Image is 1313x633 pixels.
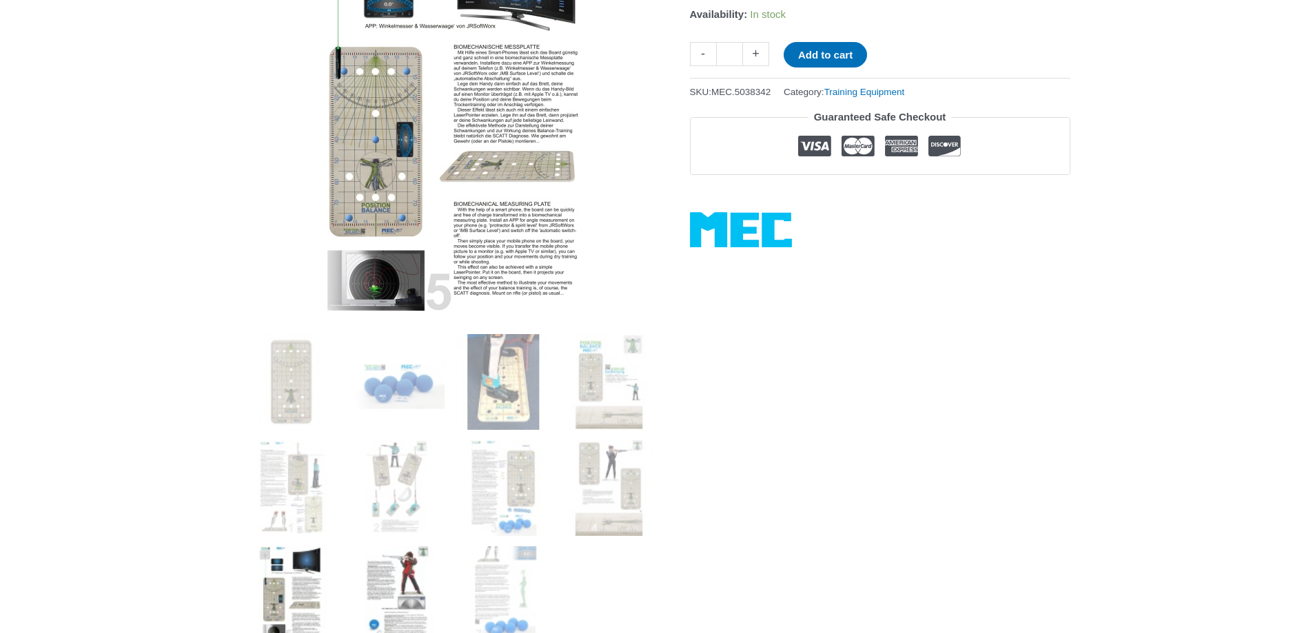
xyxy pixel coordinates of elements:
[690,185,1070,202] iframe: Customer reviews powered by Trustpilot
[808,107,952,127] legend: Guaranteed Safe Checkout
[243,440,339,536] img: MEC Balance Board - Image 5
[349,334,445,430] img: MEC Balance Board - Image 2
[784,83,904,101] span: Category:
[743,42,769,66] a: +
[690,212,792,247] a: MEC
[784,42,867,68] button: Add to cart
[711,87,771,97] span: MEC.5038342
[690,8,748,20] span: Availability:
[690,83,771,101] span: SKU:
[690,42,716,66] a: -
[243,334,339,430] img: MEC Balance Board
[750,8,786,20] span: In stock
[455,440,551,536] img: MEC Balance Board - Image 7
[824,87,905,97] a: Training Equipment
[455,334,551,430] img: MEC Balance Board - Image 3
[349,440,445,536] img: MEC Balance Board - Image 6
[561,440,657,536] img: MEC Balance Board - Image 8
[561,334,657,430] img: MEC Balance Board - Image 4
[716,42,743,66] input: Product quantity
